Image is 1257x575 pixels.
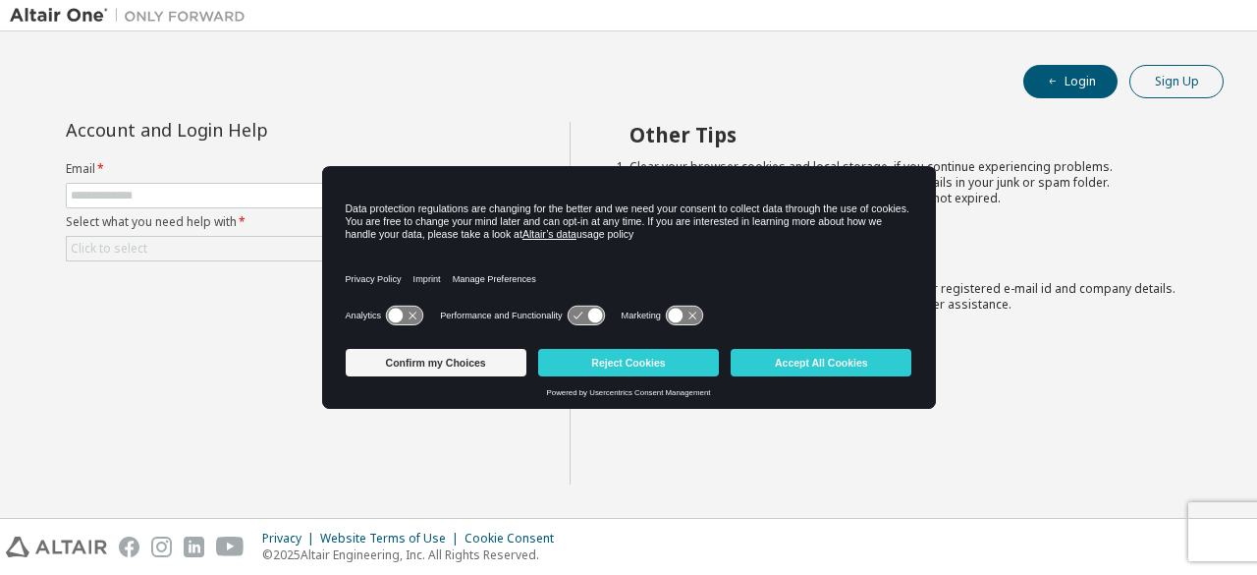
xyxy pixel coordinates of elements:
[465,531,566,546] div: Cookie Consent
[216,537,245,557] img: youtube.svg
[67,237,513,260] div: Click to select
[320,531,465,546] div: Website Terms of Use
[262,531,320,546] div: Privacy
[71,241,147,257] div: Click to select
[66,122,424,138] div: Account and Login Help
[1023,65,1118,98] button: Login
[629,159,1189,175] li: Clear your browser cookies and local storage, if you continue experiencing problems.
[6,537,107,557] img: altair_logo.svg
[262,546,566,563] p: © 2025 Altair Engineering, Inc. All Rights Reserved.
[119,537,139,557] img: facebook.svg
[151,537,172,557] img: instagram.svg
[629,122,1189,147] h2: Other Tips
[66,214,514,230] label: Select what you need help with
[1129,65,1224,98] button: Sign Up
[10,6,255,26] img: Altair One
[184,537,204,557] img: linkedin.svg
[66,161,514,177] label: Email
